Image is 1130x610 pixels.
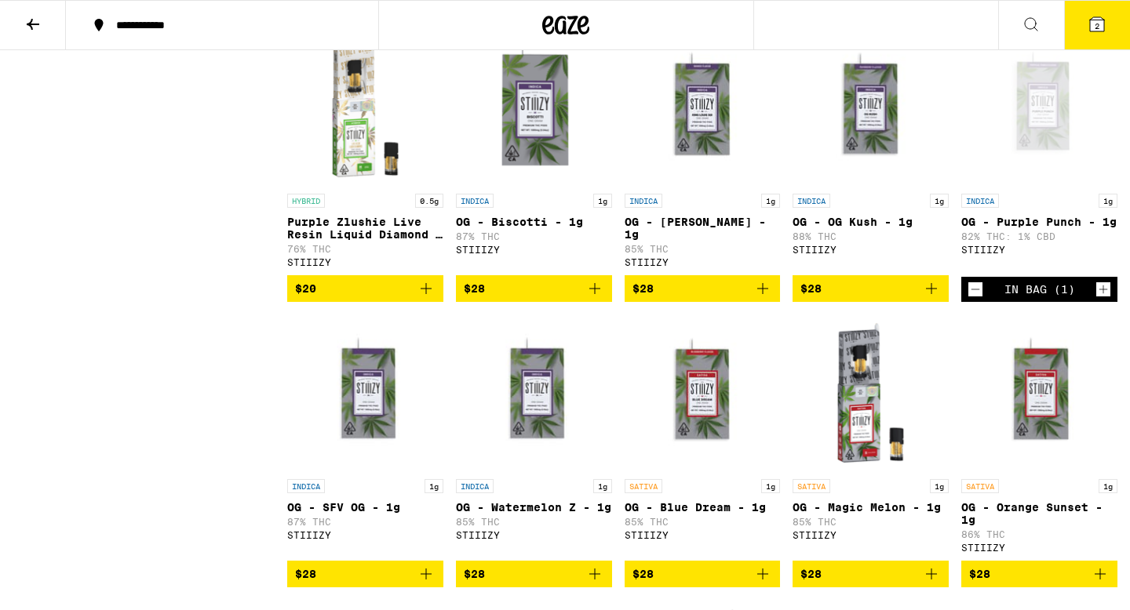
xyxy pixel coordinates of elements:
[287,244,443,254] p: 76% THC
[961,216,1117,228] p: OG - Purple Punch - 1g
[1095,281,1111,297] button: Increment
[793,29,949,186] img: STIIIZY - OG - OG Kush - 1g
[793,517,949,527] p: 85% THC
[793,216,949,228] p: OG - OG Kush - 1g
[295,282,316,295] span: $20
[456,29,612,186] img: STIIIZY - OG - Biscotti - 1g
[456,314,612,471] img: STIIIZY - OG - Watermelon Z - 1g
[287,194,325,208] p: HYBRID
[793,231,949,241] p: 88% THC
[930,479,949,493] p: 1g
[930,194,949,208] p: 1g
[632,282,654,295] span: $28
[456,231,612,241] p: 87% THC
[625,517,781,527] p: 85% THC
[1099,479,1117,493] p: 1g
[464,282,485,295] span: $28
[625,314,781,471] img: STIIIZY - OG - Blue Dream - 1g
[287,29,443,275] a: Open page for Purple Zlushie Live Resin Liquid Diamond - 0.5g from STIIIZY
[961,231,1117,241] p: 82% THC: 1% CBD
[593,194,612,208] p: 1g
[625,561,781,587] button: Add to bag
[625,479,662,493] p: SATIVA
[969,568,990,580] span: $28
[287,216,443,241] p: Purple Zlushie Live Resin Liquid Diamond - 0.5g
[456,561,612,587] button: Add to bag
[961,529,1117,539] p: 86% THC
[456,517,612,527] p: 85% THC
[961,501,1117,526] p: OG - Orange Sunset - 1g
[625,275,781,302] button: Add to bag
[456,245,612,255] div: STIIIZY
[625,194,662,208] p: INDICA
[456,479,494,493] p: INDICA
[415,194,443,208] p: 0.5g
[456,530,612,540] div: STIIIZY
[800,282,822,295] span: $28
[295,568,316,580] span: $28
[287,517,443,527] p: 87% THC
[793,530,949,540] div: STIIIZY
[961,245,1117,255] div: STIIIZY
[1099,194,1117,208] p: 1g
[968,281,983,297] button: Decrement
[287,257,443,267] div: STIIIZY
[625,501,781,514] p: OG - Blue Dream - 1g
[961,194,999,208] p: INDICA
[961,29,1117,277] a: Open page for OG - Purple Punch - 1g from STIIIZY
[793,314,949,561] a: Open page for OG - Magic Melon - 1g from STIIIZY
[456,501,612,514] p: OG - Watermelon Z - 1g
[287,29,443,186] img: STIIIZY - Purple Zlushie Live Resin Liquid Diamond - 0.5g
[456,216,612,228] p: OG - Biscotti - 1g
[961,479,999,493] p: SATIVA
[625,314,781,561] a: Open page for OG - Blue Dream - 1g from STIIIZY
[793,561,949,587] button: Add to bag
[9,11,113,24] span: Hi. Need any help?
[456,29,612,275] a: Open page for OG - Biscotti - 1g from STIIIZY
[625,257,781,267] div: STIIIZY
[625,29,781,275] a: Open page for OG - King Louis XIII - 1g from STIIIZY
[593,479,612,493] p: 1g
[793,314,949,471] img: STIIIZY - OG - Magic Melon - 1g
[1004,283,1075,296] div: In Bag (1)
[456,314,612,561] a: Open page for OG - Watermelon Z - 1g from STIIIZY
[625,29,781,186] img: STIIIZY - OG - King Louis XIII - 1g
[800,568,822,580] span: $28
[425,479,443,493] p: 1g
[793,501,949,514] p: OG - Magic Melon - 1g
[287,479,325,493] p: INDICA
[961,543,1117,553] div: STIIIZY
[961,314,1117,561] a: Open page for OG - Orange Sunset - 1g from STIIIZY
[287,314,443,561] a: Open page for OG - SFV OG - 1g from STIIIZY
[287,314,443,471] img: STIIIZY - OG - SFV OG - 1g
[961,561,1117,587] button: Add to bag
[793,275,949,302] button: Add to bag
[961,314,1117,471] img: STIIIZY - OG - Orange Sunset - 1g
[793,194,830,208] p: INDICA
[287,501,443,514] p: OG - SFV OG - 1g
[625,216,781,241] p: OG - [PERSON_NAME] - 1g
[287,530,443,540] div: STIIIZY
[456,194,494,208] p: INDICA
[464,568,485,580] span: $28
[1095,21,1099,31] span: 2
[761,479,780,493] p: 1g
[632,568,654,580] span: $28
[625,244,781,254] p: 85% THC
[287,561,443,587] button: Add to bag
[761,194,780,208] p: 1g
[793,29,949,275] a: Open page for OG - OG Kush - 1g from STIIIZY
[287,275,443,302] button: Add to bag
[793,245,949,255] div: STIIIZY
[793,479,830,493] p: SATIVA
[1064,1,1130,49] button: 2
[456,275,612,302] button: Add to bag
[625,530,781,540] div: STIIIZY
